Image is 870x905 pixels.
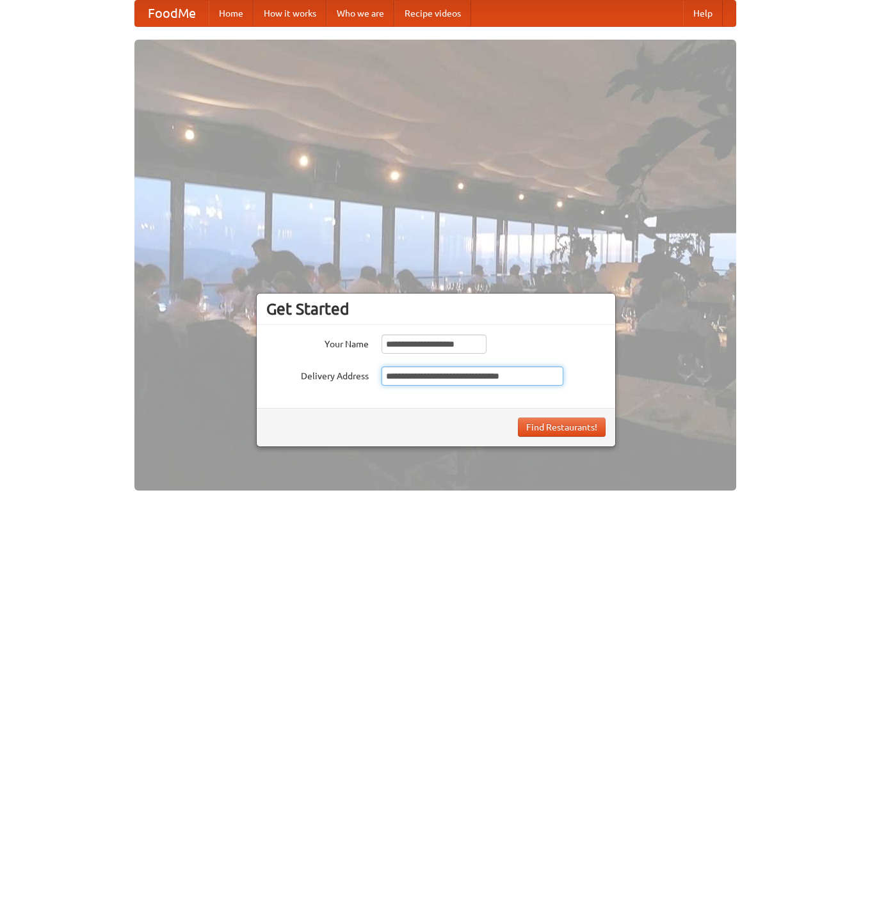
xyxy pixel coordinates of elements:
a: FoodMe [135,1,209,26]
a: How it works [254,1,326,26]
label: Your Name [266,334,369,350]
a: Who we are [326,1,394,26]
a: Home [209,1,254,26]
button: Find Restaurants! [518,418,606,437]
label: Delivery Address [266,366,369,382]
a: Recipe videos [394,1,471,26]
a: Help [683,1,723,26]
h3: Get Started [266,299,606,319]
